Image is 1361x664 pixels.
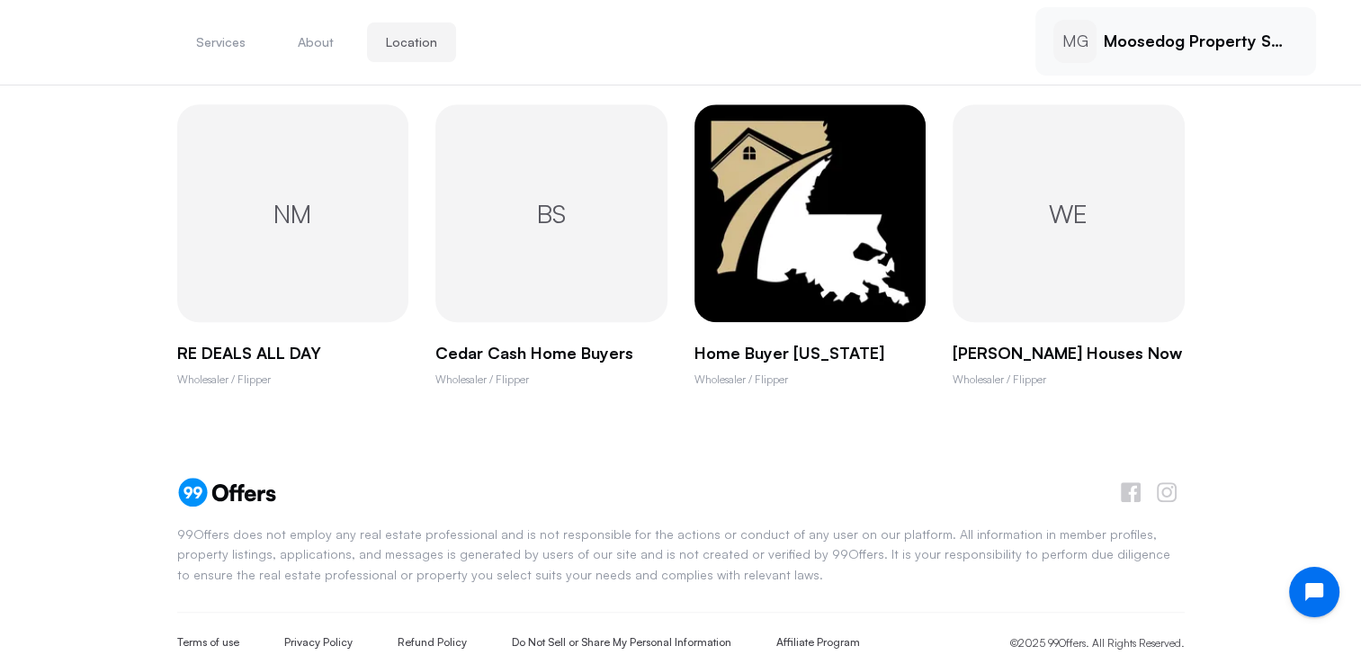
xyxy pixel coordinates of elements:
[694,104,927,388] swiper-slide: 3 / 4
[435,104,667,388] swiper-slide: 2 / 4
[694,371,927,388] p: Wholesaler / Flipper
[367,22,456,62] button: Location
[284,635,353,651] a: Privacy Policy
[273,196,311,231] span: NM
[1062,30,1088,52] span: MG
[177,371,409,388] p: Wholesaler / Flipper
[694,104,927,388] a: Stephen KeigheryHome Buyer [US_STATE]Wholesaler / Flipper
[1049,196,1088,231] span: WE
[435,371,667,388] p: Wholesaler / Flipper
[512,635,731,651] a: Do Not Sell or Share My Personal Information
[953,344,1185,363] p: [PERSON_NAME] Houses Now
[177,525,1185,585] p: 99Offers does not employ any real estate professional and is not responsible for the actions or c...
[435,104,667,388] a: BSCedar Cash Home BuyersWholesaler / Flipper
[694,104,927,322] img: Stephen Keighery
[953,104,1185,388] swiper-slide: 4 / 4
[953,104,1185,388] a: WE[PERSON_NAME] Houses NowWholesaler / Flipper
[776,635,860,651] a: Affiliate Program
[177,22,264,62] button: Services
[1104,31,1284,51] p: Moosedog Property Solutions
[279,22,353,62] button: About
[537,196,566,231] span: BS
[177,104,409,388] a: NMRE DEALS ALL DAYWholesaler / Flipper
[177,104,409,388] swiper-slide: 1 / 4
[398,635,467,651] a: Refund Policy
[177,344,409,363] p: RE DEALS ALL DAY
[694,344,927,363] p: Home Buyer [US_STATE]
[435,344,667,363] p: Cedar Cash Home Buyers
[177,635,239,651] a: Terms of use
[1010,634,1185,651] p: ©2025 99Offers. All Rights Reserved.
[953,371,1185,388] p: Wholesaler / Flipper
